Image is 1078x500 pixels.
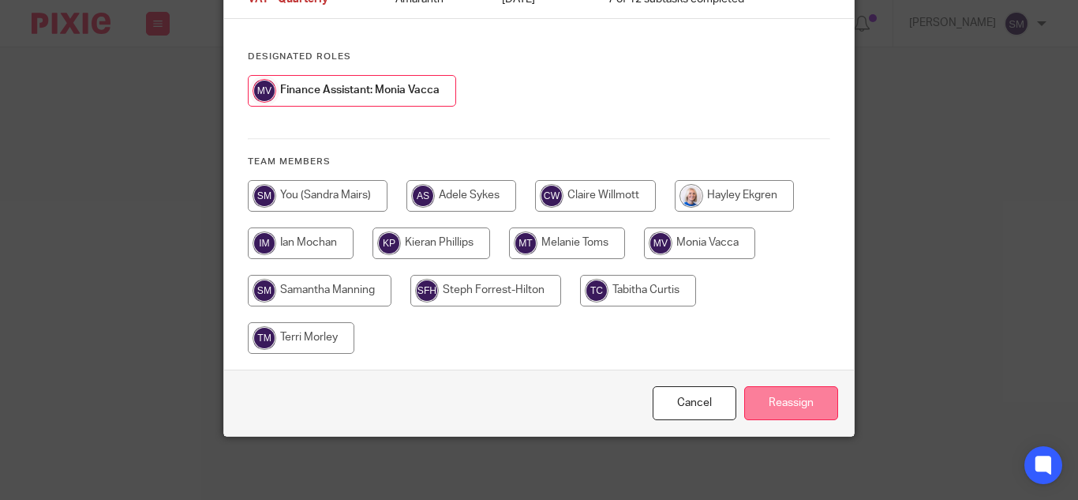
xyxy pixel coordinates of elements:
a: Close this dialog window [653,386,736,420]
h4: Designated Roles [248,51,830,63]
input: Reassign [744,386,838,420]
h4: Team members [248,156,830,168]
